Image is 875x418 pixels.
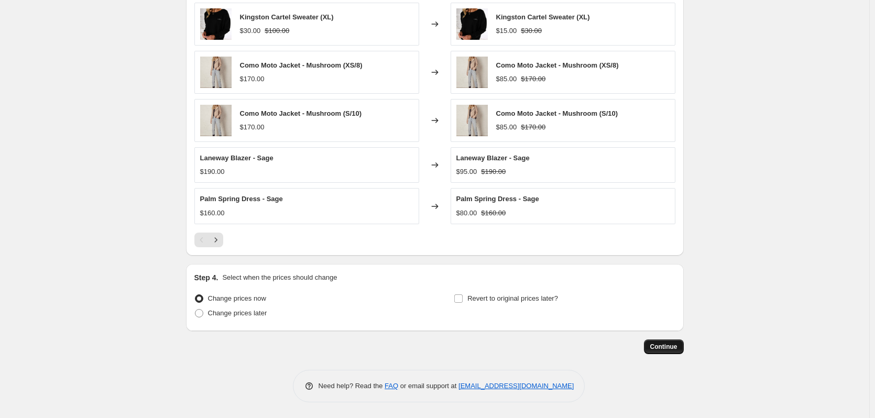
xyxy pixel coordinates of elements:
[209,233,223,247] button: Next
[200,8,232,40] img: Kingston_Sweater_Black_Bridge_Edited_2_1200x_5ab67930-17fe-4f7d-a340-76f856f4dbce_80x.jpg
[456,154,530,162] span: Laneway Blazer - Sage
[200,57,232,88] img: 4314.5455-COMO-MOTO-JACKET-MUSHROOM-FRONT_80x.jpg
[467,294,558,302] span: Revert to original prices later?
[200,154,274,162] span: Laneway Blazer - Sage
[194,233,223,247] nav: Pagination
[319,382,385,390] span: Need help? Read the
[208,294,266,302] span: Change prices now
[240,109,362,117] span: Como Moto Jacket - Mushroom (S/10)
[240,13,334,21] span: Kingston Cartel Sweater (XL)
[200,167,225,177] div: $190.00
[496,122,517,133] div: $85.00
[398,382,458,390] span: or email support at
[456,208,477,218] div: $80.00
[496,74,517,84] div: $85.00
[650,343,677,351] span: Continue
[456,57,488,88] img: 4314.5455-COMO-MOTO-JACKET-MUSHROOM-FRONT_80x.jpg
[521,26,542,36] strike: $30.00
[208,309,267,317] span: Change prices later
[456,105,488,136] img: 4314.5455-COMO-MOTO-JACKET-MUSHROOM-FRONT_80x.jpg
[481,167,506,177] strike: $190.00
[456,8,488,40] img: Kingston_Sweater_Black_Bridge_Edited_2_1200x_5ab67930-17fe-4f7d-a340-76f856f4dbce_80x.jpg
[521,122,545,133] strike: $170.00
[644,339,684,354] button: Continue
[200,195,283,203] span: Palm Spring Dress - Sage
[385,382,398,390] a: FAQ
[194,272,218,283] h2: Step 4.
[481,208,506,218] strike: $160.00
[240,26,261,36] div: $30.00
[458,382,574,390] a: [EMAIL_ADDRESS][DOMAIN_NAME]
[496,26,517,36] div: $15.00
[200,208,225,218] div: $160.00
[222,272,337,283] p: Select when the prices should change
[240,122,265,133] div: $170.00
[496,13,590,21] span: Kingston Cartel Sweater (XL)
[521,74,545,84] strike: $170.00
[496,61,619,69] span: Como Moto Jacket - Mushroom (XS/8)
[496,109,618,117] span: Como Moto Jacket - Mushroom (S/10)
[456,167,477,177] div: $95.00
[200,105,232,136] img: 4314.5455-COMO-MOTO-JACKET-MUSHROOM-FRONT_80x.jpg
[240,74,265,84] div: $170.00
[240,61,363,69] span: Como Moto Jacket - Mushroom (XS/8)
[456,195,539,203] span: Palm Spring Dress - Sage
[265,26,289,36] strike: $100.00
